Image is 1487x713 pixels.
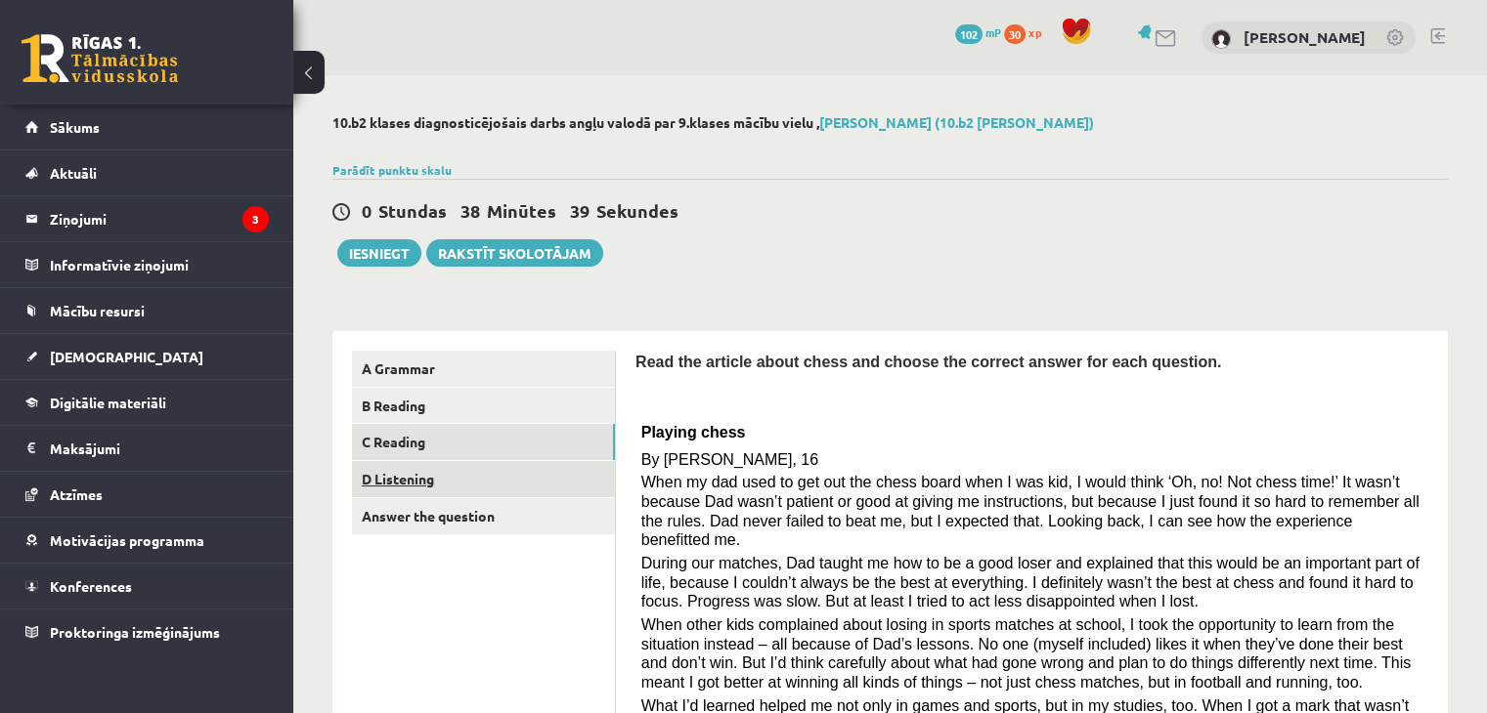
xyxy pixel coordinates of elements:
a: Parādīt punktu skalu [332,162,452,178]
img: Hardijs Zvirbulis [1211,29,1231,49]
span: Playing chess [641,424,746,440]
a: Mācību resursi [25,288,269,333]
a: Motivācijas programma [25,518,269,563]
span: Proktoringa izmēģinājums [50,623,220,641]
span: Motivācijas programma [50,531,204,549]
span: Atzīmes [50,485,103,503]
a: Sākums [25,105,269,149]
span: When my dad used to get out the chess board when I was kid, I would think ‘Oh, no! Not chess time... [641,474,1420,548]
span: 102 [955,24,983,44]
span: 30 [1004,24,1026,44]
span: 38 [460,199,480,222]
span: Sākums [50,118,100,136]
legend: Maksājumi [50,426,269,471]
span: During our matches, Dad taught me how to be a good loser and explained that this would be an impo... [641,555,1420,609]
a: Rakstīt skolotājam [426,239,603,267]
span: Digitālie materiāli [50,394,166,411]
a: Maksājumi [25,426,269,471]
h2: 10.b2 klases diagnosticējošais darbs angļu valodā par 9.klases mācību vielu , [332,114,1448,131]
i: 3 [242,206,269,232]
span: Stundas [378,199,447,222]
legend: Informatīvie ziņojumi [50,242,269,287]
a: B Reading [352,388,615,424]
span: By [PERSON_NAME], 16 [641,451,818,468]
span: xp [1028,24,1041,40]
a: Informatīvie ziņojumi [25,242,269,287]
a: A Grammar [352,351,615,387]
a: Digitālie materiāli [25,380,269,425]
a: Ziņojumi3 [25,196,269,241]
a: [PERSON_NAME] [1244,27,1366,47]
a: C Reading [352,424,615,460]
span: Minūtes [487,199,556,222]
span: Sekundes [596,199,678,222]
a: 30 xp [1004,24,1051,40]
span: Read the article about chess and choose the correct answer for each question. [635,354,1221,370]
span: 0 [362,199,372,222]
a: Rīgas 1. Tālmācības vidusskola [22,34,178,83]
button: Iesniegt [337,239,421,267]
legend: Ziņojumi [50,196,269,241]
a: Aktuāli [25,150,269,195]
a: Proktoringa izmēģinājums [25,609,269,654]
a: D Listening [352,461,615,497]
a: Konferences [25,564,269,608]
span: Aktuāli [50,164,97,182]
span: 39 [570,199,590,222]
a: [DEMOGRAPHIC_DATA] [25,334,269,379]
span: Mācību resursi [50,302,145,319]
a: Answer the question [352,498,615,534]
span: mP [985,24,1001,40]
a: [PERSON_NAME] (10.b2 [PERSON_NAME]) [819,113,1094,131]
a: Atzīmes [25,472,269,517]
span: [DEMOGRAPHIC_DATA] [50,348,203,365]
a: 102 mP [955,24,1001,40]
span: When other kids complained about losing in sports matches at school, I took the opportunity to le... [641,616,1411,691]
span: Konferences [50,577,132,595]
